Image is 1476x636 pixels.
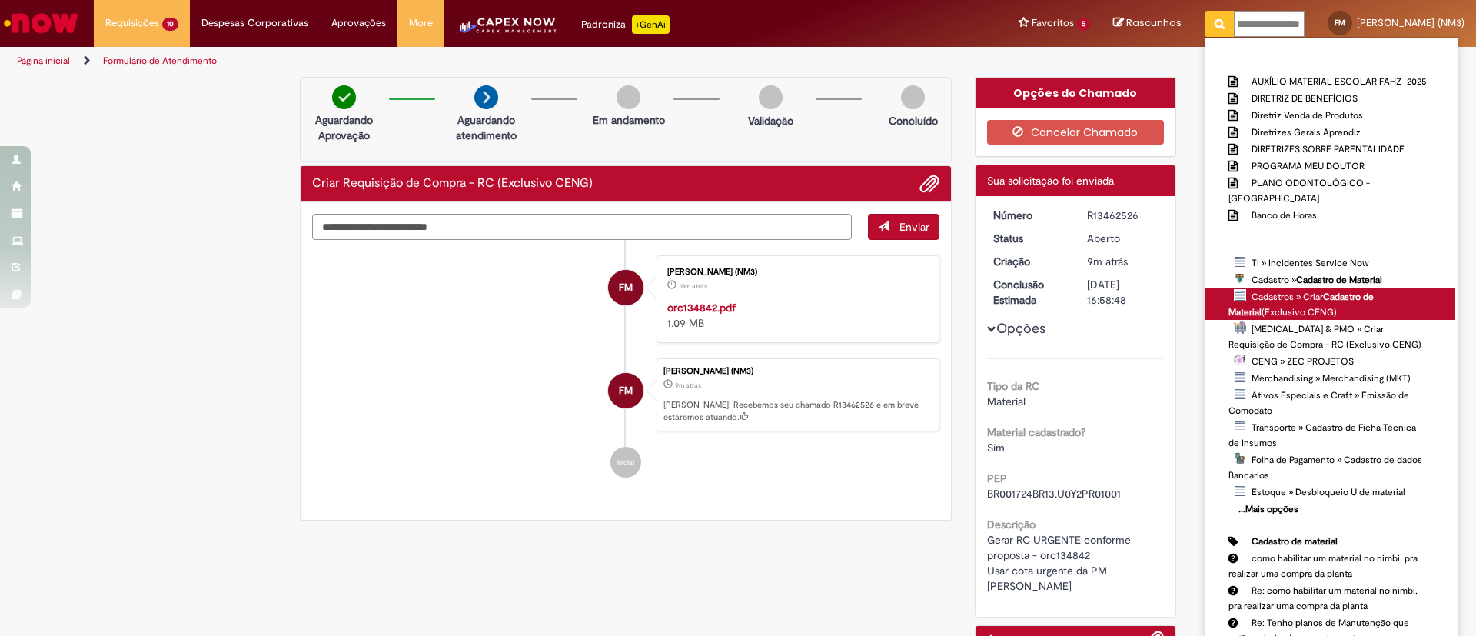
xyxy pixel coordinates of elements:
[1205,11,1235,37] button: Pesquisar
[1087,231,1159,246] div: Aberto
[1113,16,1182,31] a: Rascunhos
[987,395,1026,408] span: Material
[679,281,707,291] time: 29/08/2025 13:58:27
[1228,584,1418,612] span: Re: como habilitar um material no nimbi, pra realizar uma compra da planta
[675,381,701,390] time: 29/08/2025 13:58:44
[201,15,308,31] span: Despesas Corporativas
[679,281,707,291] span: 10m atrás
[1252,126,1361,138] span: Diretrizes Gerais Aprendiz
[17,55,70,67] a: Página inicial
[1205,123,1455,140] a: Diretrizes Gerais Aprendiz
[1252,257,1369,269] span: TI » Incidentes Service Now
[1208,518,1269,531] b: Comunidade
[1087,208,1159,223] div: R13462526
[987,471,1007,485] b: PEP
[1252,143,1405,155] span: DIRETRIZES SOBRE PARENTALIDADE
[1228,389,1409,417] span: Ativos Especiais e Craft » Emissão de Comodato
[1252,274,1382,286] span: Cadastro »
[919,174,939,194] button: Adicionar anexos
[619,372,633,409] span: FM
[103,55,217,67] a: Formulário de Atendimento
[1252,372,1411,385] span: Merchandising » Merchandising (MKT)
[12,47,972,75] ul: Trilhas de página
[456,15,558,46] img: CapexLogo5.png
[982,208,1076,223] dt: Número
[1205,157,1455,174] a: PROGRAMA MEU DOUTOR
[1357,16,1464,29] span: [PERSON_NAME] (NM3)
[1205,581,1455,614] a: Re: como habilitar um material no nimbi, pra realizar uma compra da planta
[1252,209,1317,221] span: Banco de Horas
[1252,109,1363,122] span: Diretriz Venda de Produtos
[105,15,159,31] span: Requisições
[1228,323,1421,351] span: [MEDICAL_DATA] & PMO » Criar Requisição de Compra - RC (Exclusivo CENG)
[1087,255,1128,268] span: 9m atrás
[1205,89,1455,106] a: DIRETRIZ DE BENEFÍCIOS
[1205,500,1455,517] a: ...Mais opções
[1205,254,1455,271] a: TI » Incidentes Service Now
[307,112,381,143] p: Aguardando Aprovação
[1205,174,1455,206] a: PLANO ODONTOLÓGICO - [GEOGRAPHIC_DATA]
[1208,239,1250,253] b: Catálogo
[1205,352,1455,369] a: CENG » ZEC PROJETOS
[1335,18,1345,28] span: FM
[1238,503,1298,515] b: ...Mais opções
[1252,486,1405,498] span: Estoque » Desbloqueio U de material
[1087,255,1128,268] time: 29/08/2025 13:58:44
[1228,421,1416,449] span: Transporte » Cadastro de Ficha Técnica de Insumos
[1205,271,1455,288] a: Cadastro »Cadastro de Material
[748,113,793,128] p: Validação
[1228,177,1370,205] span: PLANO ODONTOLÓGICO - [GEOGRAPHIC_DATA]
[608,270,643,305] div: Fernando Borges Moraes (NM3)
[1208,42,1298,56] b: Reportar problema
[1205,369,1455,386] a: Merchandising » Merchandising (MKT)
[312,177,593,191] h2: Criar Requisição de Compra - RC (Exclusivo CENG) Histórico de tíquete
[1252,535,1338,548] strong: Cadastro de material
[1205,140,1455,157] a: DIRETRIZES SOBRE PARENTALIDADE
[312,240,939,494] ul: Histórico de tíquete
[899,220,929,234] span: Enviar
[1205,483,1455,500] a: Estoque » Desbloqueio U de material
[1228,291,1374,318] span: Cadastros » Criar (Exclusivo CENG)
[162,18,178,31] span: 10
[1296,274,1382,286] strong: Cadastro de Material
[663,399,931,423] p: [PERSON_NAME]! Recebemos seu chamado R13462526 e em breve estaremos atuando.
[1252,355,1354,368] span: CENG » ZEC PROJETOS
[1208,58,1241,72] b: Artigos
[667,301,736,315] a: orc134842.pdf
[617,85,640,109] img: img-circle-grey.png
[987,487,1121,501] span: BR001724BR13.U0Y2PR01001
[1205,206,1455,223] a: Banco de Horas
[409,15,433,31] span: More
[1205,320,1455,352] a: [MEDICAL_DATA] & PMO » Criar Requisição de Compra - RC (Exclusivo CENG)
[1228,454,1422,481] span: Folha de Pagamento » Cadastro de dados Bancários
[312,358,939,432] li: Fernando Borges Moraes (NM3)
[759,85,783,109] img: img-circle-grey.png
[982,254,1076,269] dt: Criação
[332,85,356,109] img: check-circle-green.png
[331,15,386,31] span: Aprovações
[987,533,1134,593] span: Gerar RC URGENTE conforme proposta - orc134842 Usar cota urgente da PM [PERSON_NAME]
[1126,15,1182,30] span: Rascunhos
[1205,386,1455,418] a: Ativos Especiais e Craft » Emissão de Comodato
[868,214,939,240] button: Enviar
[1087,277,1159,308] div: [DATE] 16:58:48
[987,518,1036,531] b: Descrição
[675,381,701,390] span: 9m atrás
[1205,549,1455,581] a: como habilitar um material no nimbi, pra realizar uma compra da planta
[2,8,81,38] img: ServiceNow
[581,15,670,34] div: Padroniza
[987,120,1165,145] button: Cancelar Chamado
[901,85,925,109] img: img-circle-grey.png
[1077,18,1090,31] span: 5
[1252,75,1427,88] span: AUXÍLIO MATERIAL ESCOLAR FAHZ_2025
[1087,254,1159,269] div: 29/08/2025 13:58:44
[449,112,524,143] p: Aguardando atendimento
[1205,418,1455,451] a: Transporte » Cadastro de Ficha Técnica de Insumos
[1228,552,1418,580] span: como habilitar um material no nimbi, pra realizar uma compra da planta
[982,231,1076,246] dt: Status
[987,379,1039,393] b: Tipo da RC
[663,367,931,376] div: [PERSON_NAME] (NM3)
[1032,15,1074,31] span: Favoritos
[1205,288,1455,320] a: Cadastros » CriarCadastro de Material(Exclusivo CENG)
